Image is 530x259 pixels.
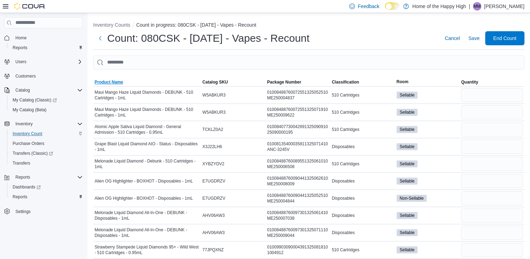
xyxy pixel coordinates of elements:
[13,160,30,166] span: Transfers
[10,149,83,158] span: Transfers (Classic)
[15,121,33,127] span: Inventory
[93,78,201,86] button: Product Name
[93,31,107,45] button: Next
[13,97,57,103] span: My Catalog (Classic)
[107,31,309,45] h1: Count: 080CSK - [DATE] - Vapes - Recount
[7,158,85,168] button: Transfers
[202,195,225,201] span: E7UGDRZV
[10,106,49,114] a: My Catalog (Beta)
[13,58,83,66] span: Users
[1,71,85,81] button: Customers
[400,109,415,115] span: Sellable
[332,127,359,132] span: 510 Cartridges
[10,183,43,191] a: Dashboards
[397,79,408,85] span: Room
[400,178,415,184] span: Sellable
[469,2,470,11] p: |
[266,226,330,240] div: 01008488760097301325071110ME250009044
[10,139,47,148] a: Purchase Orders
[95,79,123,85] span: Product Name
[95,107,200,118] span: Maui Mango Haze Liquid Diamonds - DEBUNK - 510 Cartridges - 1mL
[13,72,39,80] a: Customers
[332,195,355,201] span: Disposables
[202,109,226,115] span: W5ABKUR3
[266,157,330,171] div: 01008488760089551325061010ME250006508
[266,208,330,223] div: 01008488760097301325061410ME250007038
[332,247,359,253] span: 510 Cartridges
[1,33,85,43] button: Home
[10,96,83,104] span: My Catalog (Classic)
[95,244,200,255] span: Strawberry Stampede Liquid Diamonds 95+ - Wild West - 510 Cartridges - 0.95mL
[95,89,200,101] span: Maui Mango Haze Liquid Diamonds - DEBUNK - 510 Cartridges - 1mL
[397,246,418,253] span: Sellable
[202,79,228,85] span: Catalog SKU
[95,178,193,184] span: Alien OG Highlighter - BOXHOT - Disposables - 1mL
[332,213,355,218] span: Disposables
[400,195,424,201] span: Non-Sellable
[332,161,359,167] span: 510 Cartridges
[397,92,418,99] span: Sellable
[400,247,415,253] span: Sellable
[13,120,35,128] button: Inventory
[1,172,85,182] button: Reports
[445,35,460,42] span: Cancel
[13,86,33,94] button: Catalog
[266,105,330,119] div: 01008488760072551325071910ME250009622
[332,79,359,85] span: Classification
[266,174,330,188] div: 01008488760090441325062610ME250008009
[1,119,85,129] button: Inventory
[7,182,85,192] a: Dashboards
[400,126,415,133] span: Sellable
[468,35,480,42] span: Save
[95,195,193,201] span: Alien OG Highlighter - BOXHOT - Disposables - 1mL
[13,207,83,215] span: Settings
[10,96,60,104] a: My Catalog (Classic)
[15,73,36,79] span: Customers
[474,2,481,11] span: MM
[266,140,330,154] div: 01008135400035811325071410ANC-3245V
[202,144,222,150] span: X3J22LH6
[13,194,27,200] span: Reports
[13,173,33,181] button: Reports
[202,178,225,184] span: E7UGDRZV
[493,35,516,42] span: End Count
[332,92,359,98] span: 510 Cartridges
[400,161,415,167] span: Sellable
[1,206,85,216] button: Settings
[10,159,83,167] span: Transfers
[461,79,478,85] span: Quantity
[266,191,330,205] div: 01008488760090441325052510ME250004844
[266,78,330,86] button: Package Number
[13,120,83,128] span: Inventory
[330,78,395,86] button: Classification
[473,2,481,11] div: Misha Marchuk
[460,78,524,86] button: Quantity
[10,129,45,138] a: Inventory Count
[267,79,301,85] span: Package Number
[4,30,83,235] nav: Complex example
[93,22,130,28] button: Inventory Counts
[397,195,427,202] span: Non-Sellable
[7,43,85,53] button: Reports
[10,44,30,52] a: Reports
[397,143,418,150] span: Sellable
[13,45,27,51] span: Reports
[358,3,379,10] span: Feedback
[397,229,418,236] span: Sellable
[13,33,83,42] span: Home
[202,161,225,167] span: XYBZYDV2
[10,149,56,158] a: Transfers (Classic)
[10,193,30,201] a: Reports
[202,230,225,235] span: AHV06AW3
[332,230,355,235] span: Disposables
[15,87,30,93] span: Catalog
[13,72,83,80] span: Customers
[397,126,418,133] span: Sellable
[397,160,418,167] span: Sellable
[1,57,85,67] button: Users
[13,184,41,190] span: Dashboards
[95,141,200,152] span: Grape Blast Liquid Diamond AIO - Status - Disposables - 1mL
[400,92,415,98] span: Sellable
[13,58,29,66] button: Users
[266,88,330,102] div: 01008488760072551325052510ME250004837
